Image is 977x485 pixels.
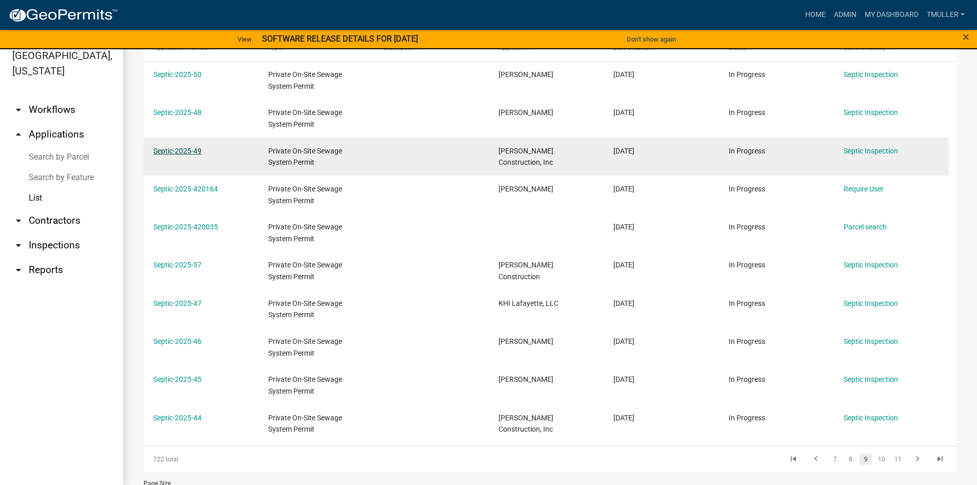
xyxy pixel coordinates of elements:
[499,375,553,383] span: Gary Cheesman
[262,34,418,44] strong: SOFTWARE RELEASE DETAILS FOR [DATE]
[613,299,634,307] span: 05/06/2025
[613,223,634,231] span: 05/13/2025
[268,223,342,243] span: Private On-Site Sewage System Permit
[844,375,898,383] a: Septic Inspection
[844,261,898,269] a: Septic Inspection
[830,5,861,25] a: Admin
[613,375,634,383] span: 05/02/2025
[844,185,884,193] a: Require User
[844,70,898,79] a: Septic Inspection
[890,451,906,468] li: page 11
[891,454,905,465] a: 11
[729,414,765,422] span: In Progress
[923,5,969,25] a: Tmuller
[844,299,898,307] a: Septic Inspection
[844,223,887,231] a: Parcel search
[153,185,218,193] a: Septic-2025-420164
[12,239,25,251] i: arrow_drop_down
[729,375,765,383] span: In Progress
[268,108,342,128] span: Private On-Site Sewage System Permit
[268,70,342,90] span: Private On-Site Sewage System Permit
[801,5,830,25] a: Home
[873,451,890,468] li: page 10
[844,108,898,117] a: Septic Inspection
[827,451,843,468] li: page 7
[233,31,256,48] a: View
[499,108,553,117] span: Kevin Amador
[153,337,202,345] a: Septic-2025-46
[908,454,927,465] a: go to next page
[268,185,342,205] span: Private On-Site Sewage System Permit
[499,70,553,79] span: Kevin Amador
[153,108,202,117] a: Septic-2025-48
[860,454,872,465] a: 9
[843,451,858,468] li: page 8
[268,261,342,281] span: Private On-Site Sewage System Permit
[806,454,826,465] a: go to previous page
[613,70,634,79] span: 05/15/2025
[499,337,553,345] span: Gary Cheesman
[930,454,950,465] a: go to last page
[12,104,25,116] i: arrow_drop_down
[153,223,218,231] a: Septic-2025-420035
[268,147,342,167] span: Private On-Site Sewage System Permit
[144,447,304,472] div: 722 total
[268,414,342,434] span: Private On-Site Sewage System Permit
[613,261,634,269] span: 05/09/2025
[875,454,888,465] a: 10
[613,414,634,422] span: 04/29/2025
[499,261,553,281] span: Bogert Construction
[844,147,898,155] a: Septic Inspection
[829,454,841,465] a: 7
[499,185,553,193] span: Kevin Amador
[153,414,202,422] a: Septic-2025-44
[153,147,202,155] a: Septic-2025-49
[613,108,634,117] span: 05/14/2025
[729,70,765,79] span: In Progress
[499,299,559,307] span: KHI Lafayette, LLC
[12,128,25,141] i: arrow_drop_up
[858,451,873,468] li: page 9
[861,5,923,25] a: My Dashboard
[613,185,634,193] span: 05/13/2025
[729,185,765,193] span: In Progress
[268,337,342,357] span: Private On-Site Sewage System Permit
[613,147,634,155] span: 05/13/2025
[12,264,25,276] i: arrow_drop_down
[153,70,202,79] a: Septic-2025-50
[844,414,898,422] a: Septic Inspection
[729,299,765,307] span: In Progress
[729,108,765,117] span: In Progress
[729,337,765,345] span: In Progress
[729,261,765,269] span: In Progress
[729,223,765,231] span: In Progress
[153,375,202,383] a: Septic-2025-45
[268,375,342,395] span: Private On-Site Sewage System Permit
[963,31,969,43] button: Close
[963,30,969,44] span: ×
[153,299,202,307] a: Septic-2025-47
[613,337,634,345] span: 05/05/2025
[12,215,25,227] i: arrow_drop_down
[844,454,856,465] a: 8
[844,337,898,345] a: Septic Inspection
[153,261,202,269] a: Septic-2025-57
[729,147,765,155] span: In Progress
[268,299,342,319] span: Private On-Site Sewage System Permit
[499,414,553,434] span: Poisel Construction, Inc
[499,147,553,167] span: Poisel Construction, Inc
[784,454,803,465] a: go to first page
[623,31,680,48] button: Don't show again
